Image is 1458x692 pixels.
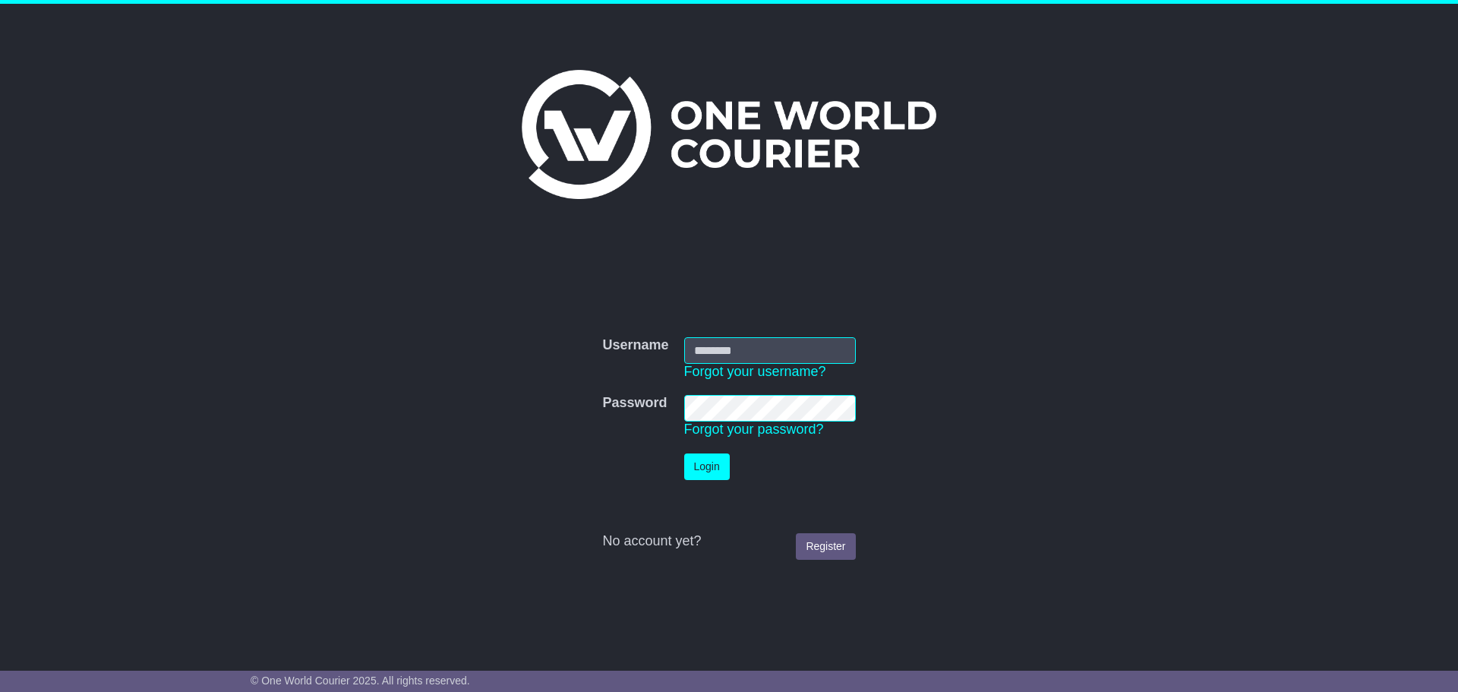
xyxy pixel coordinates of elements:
span: © One World Courier 2025. All rights reserved. [251,675,470,687]
a: Forgot your username? [684,364,826,379]
label: Password [602,395,667,412]
label: Username [602,337,668,354]
a: Forgot your password? [684,422,824,437]
img: One World [522,70,936,199]
div: No account yet? [602,533,855,550]
button: Login [684,453,730,480]
a: Register [796,533,855,560]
